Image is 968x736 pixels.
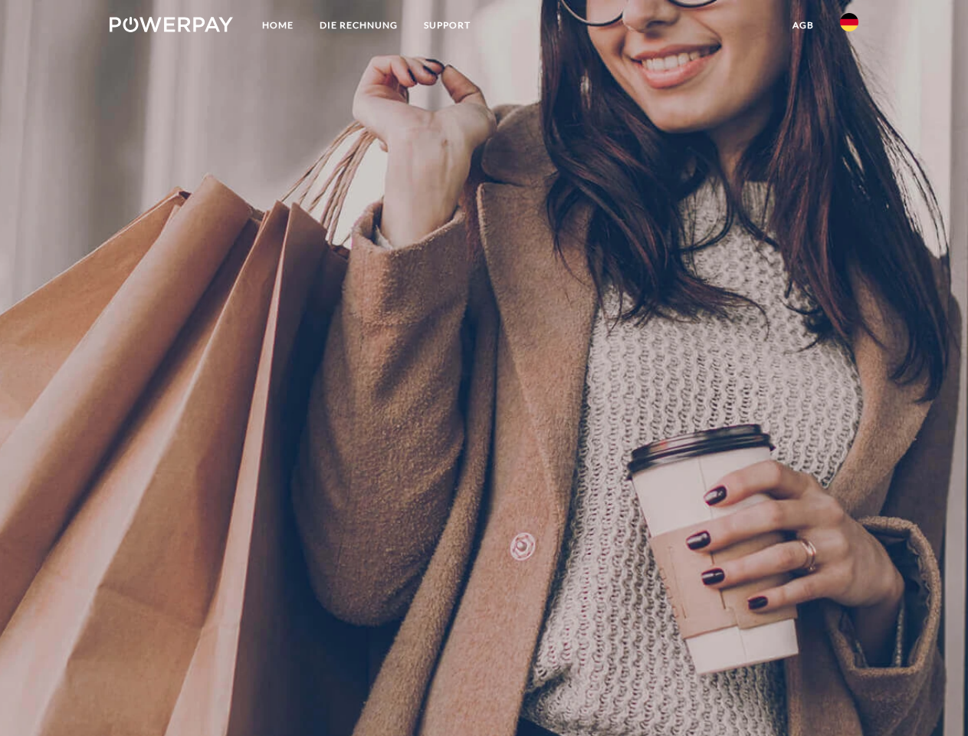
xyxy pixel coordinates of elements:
[307,11,411,39] a: DIE RECHNUNG
[779,11,827,39] a: agb
[110,17,233,32] img: logo-powerpay-white.svg
[249,11,307,39] a: Home
[840,13,858,31] img: de
[411,11,484,39] a: SUPPORT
